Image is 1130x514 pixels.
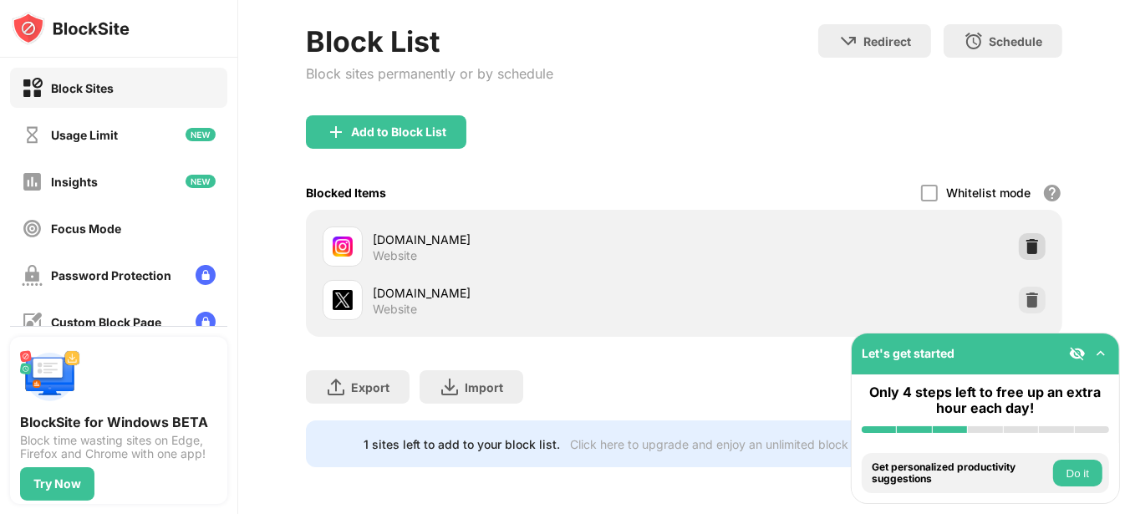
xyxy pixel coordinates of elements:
[862,384,1109,416] div: Only 4 steps left to free up an extra hour each day!
[946,186,1031,200] div: Whitelist mode
[22,171,43,192] img: insights-off.svg
[306,24,553,59] div: Block List
[1069,345,1086,362] img: eye-not-visible.svg
[1053,460,1102,486] button: Do it
[186,128,216,141] img: new-icon.svg
[186,175,216,188] img: new-icon.svg
[51,221,121,236] div: Focus Mode
[373,284,684,302] div: [DOMAIN_NAME]
[333,237,353,257] img: favicons
[20,434,217,461] div: Block time wasting sites on Edge, Firefox and Chrome with one app!
[20,414,217,430] div: BlockSite for Windows BETA
[22,312,43,333] img: customize-block-page-off.svg
[862,346,954,360] div: Let's get started
[1092,345,1109,362] img: omni-setup-toggle.svg
[306,186,386,200] div: Blocked Items
[20,347,80,407] img: push-desktop.svg
[989,34,1042,48] div: Schedule
[51,315,161,329] div: Custom Block Page
[12,12,130,45] img: logo-blocksite.svg
[863,34,911,48] div: Redirect
[22,265,43,286] img: password-protection-off.svg
[196,265,216,285] img: lock-menu.svg
[373,302,417,317] div: Website
[373,248,417,263] div: Website
[196,312,216,332] img: lock-menu.svg
[22,218,43,239] img: focus-off.svg
[351,380,389,394] div: Export
[364,437,560,451] div: 1 sites left to add to your block list.
[22,125,43,145] img: time-usage-off.svg
[351,125,446,139] div: Add to Block List
[570,437,870,451] div: Click here to upgrade and enjoy an unlimited block list.
[465,380,503,394] div: Import
[33,477,81,491] div: Try Now
[333,290,353,310] img: favicons
[51,175,98,189] div: Insights
[306,65,553,82] div: Block sites permanently or by schedule
[51,268,171,282] div: Password Protection
[373,231,684,248] div: [DOMAIN_NAME]
[872,461,1049,486] div: Get personalized productivity suggestions
[51,81,114,95] div: Block Sites
[22,78,43,99] img: block-on.svg
[51,128,118,142] div: Usage Limit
